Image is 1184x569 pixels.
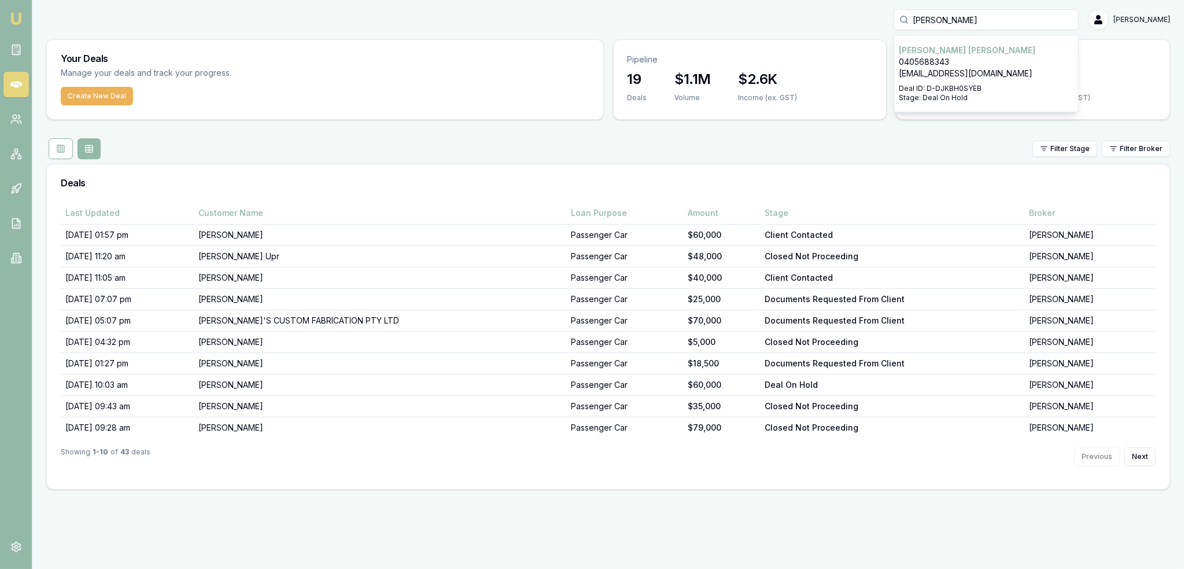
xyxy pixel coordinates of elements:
td: [PERSON_NAME] [1024,375,1156,396]
td: [PERSON_NAME] [1024,332,1156,353]
p: [PERSON_NAME] [PERSON_NAME] [899,45,1074,56]
img: emu-icon-u.png [9,12,23,25]
td: Passenger Car [566,267,683,289]
td: [DATE] 05:07 pm [61,310,194,332]
p: Deal ID: D-DJKBH0SYEB [899,84,1074,93]
div: Closed Not Proceeding [765,422,1020,434]
button: Filter Broker [1102,141,1170,157]
div: Broker [1029,207,1151,219]
div: Volume [675,93,711,102]
p: 0405688343 [899,56,1074,68]
div: Amount [688,207,755,219]
td: [PERSON_NAME] [1024,396,1156,417]
td: [PERSON_NAME] [194,417,566,439]
td: [PERSON_NAME] [1024,310,1156,332]
div: $25,000 [688,293,755,305]
div: Last Updated [65,207,189,219]
div: Client Contacted [765,272,1020,284]
div: $48,000 [688,251,755,262]
td: [PERSON_NAME] [194,396,566,417]
div: Customer Name [198,207,561,219]
strong: 1 - 10 [93,447,108,466]
div: Deals [628,93,647,102]
p: Manage your deals and track your progress. [61,67,357,80]
td: [DATE] 10:03 am [61,375,194,396]
td: [DATE] 04:32 pm [61,332,194,353]
td: Passenger Car [566,332,683,353]
td: [PERSON_NAME] [194,353,566,375]
h3: $1.1M [675,70,711,89]
p: Stage: Deal On Hold [899,93,1074,102]
div: Showing of deals [61,447,150,466]
td: Passenger Car [566,289,683,310]
td: [PERSON_NAME] [194,289,566,310]
div: Closed Not Proceeding [765,336,1020,348]
div: $35,000 [688,401,755,412]
h3: $2.6K [739,70,798,89]
div: Select deal for Wayne Ballinger [894,35,1078,112]
strong: 43 [120,447,129,466]
div: Loan Purpose [571,207,678,219]
td: Passenger Car [566,375,683,396]
td: [PERSON_NAME] [194,225,566,246]
button: Next [1124,447,1156,466]
div: $70,000 [688,315,755,326]
td: Passenger Car [566,225,683,246]
div: Documents Requested From Client [765,315,1020,326]
button: Filter Stage [1032,141,1097,157]
span: Filter Broker [1120,144,1163,153]
td: [PERSON_NAME] [1024,353,1156,375]
h3: Deals [61,178,1156,188]
td: [PERSON_NAME] [194,375,566,396]
td: [PERSON_NAME] [1024,267,1156,289]
button: Create New Deal [61,87,133,105]
td: [PERSON_NAME] [194,267,566,289]
div: $60,000 [688,379,755,391]
td: [PERSON_NAME] [1024,417,1156,439]
td: Passenger Car [566,310,683,332]
div: $5,000 [688,336,755,348]
span: Filter Stage [1050,144,1090,153]
div: Closed Not Proceeding [765,401,1020,412]
div: $40,000 [688,272,755,284]
div: Deal On Hold [765,379,1020,391]
td: [DATE] 09:43 am [61,396,194,417]
td: Passenger Car [566,417,683,439]
input: Search deals [894,9,1079,30]
td: [DATE] 07:07 pm [61,289,194,310]
td: [DATE] 11:20 am [61,246,194,267]
td: [PERSON_NAME] [1024,289,1156,310]
td: [DATE] 01:57 pm [61,225,194,246]
td: [PERSON_NAME]'S CUSTOM FABRICATION PTY LTD [194,310,566,332]
td: [DATE] 01:27 pm [61,353,194,375]
div: Income (ex. GST) [739,93,798,102]
h3: Your Deals [61,54,589,63]
td: [PERSON_NAME] [1024,246,1156,267]
div: Documents Requested From Client [765,358,1020,369]
div: Stage [765,207,1020,219]
td: Passenger Car [566,246,683,267]
div: Closed Not Proceeding [765,251,1020,262]
div: Documents Requested From Client [765,293,1020,305]
td: [DATE] 11:05 am [61,267,194,289]
td: Passenger Car [566,353,683,375]
div: $18,500 [688,358,755,369]
div: Client Contacted [765,229,1020,241]
td: [DATE] 09:28 am [61,417,194,439]
div: $79,000 [688,422,755,434]
td: Passenger Car [566,396,683,417]
h3: 19 [628,70,647,89]
td: [PERSON_NAME] Upr [194,246,566,267]
td: [PERSON_NAME] [194,332,566,353]
p: [EMAIL_ADDRESS][DOMAIN_NAME] [899,68,1074,79]
td: [PERSON_NAME] [1024,225,1156,246]
p: Pipeline [628,54,873,65]
span: [PERSON_NAME] [1113,15,1170,24]
div: $60,000 [688,229,755,241]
